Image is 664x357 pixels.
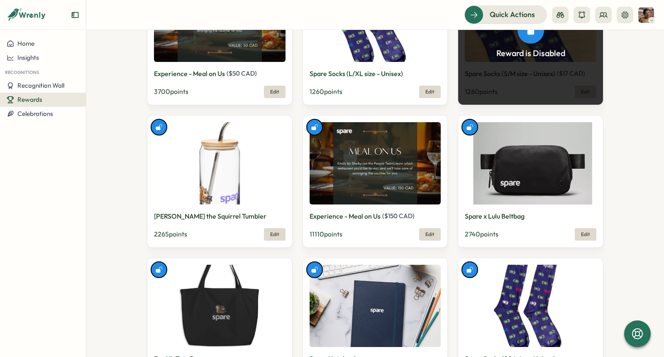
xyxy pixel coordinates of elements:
span: Home [17,39,34,47]
span: Edit [270,232,279,237]
span: 2740 points [465,230,498,238]
button: Expand sidebar [71,11,79,19]
span: Quick Actions [490,9,535,20]
span: 2265 points [154,230,187,238]
img: Spare x Lulu Beltbag [465,122,596,205]
p: Experience - Meal on Us [310,211,381,222]
span: Edit [581,232,590,237]
span: Edit [270,89,279,94]
img: Sammy the Squirrel Tumbler [154,122,286,205]
span: Celebrations [17,110,53,118]
span: 3700 points [154,87,188,96]
span: Insights [17,54,39,62]
p: Spare x Lulu Beltbag [465,211,525,222]
img: Eco XL Tote Bag [154,265,286,347]
img: Shelby Perera [638,7,654,23]
button: Edit [575,228,596,241]
span: Rewards [17,96,42,103]
span: 11110 points [310,230,342,238]
p: Experience - Meal on Us [154,69,225,79]
span: ( $ 50 CAD ) [227,69,257,77]
span: Edit [425,89,435,94]
span: ( $ 150 CAD ) [382,212,415,220]
span: Edit [425,232,435,237]
span: 1260 points [310,87,342,96]
button: Edit [419,86,441,98]
p: Reward is Disabled [496,47,565,60]
img: Spare Notebook [310,265,441,347]
button: Edit [419,228,441,241]
button: Quick Actions [464,5,547,24]
span: Recognition Wall [17,81,64,89]
button: Edit [264,228,286,241]
p: Spare Socks (L/XL size - Unisex) [310,69,403,79]
img: Spare Socks (S/M size - Unisex) [465,265,596,347]
p: [PERSON_NAME] the Squirrel Tumbler [154,211,266,222]
img: Experience - Meal on Us [310,122,441,205]
button: Edit [264,86,286,98]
